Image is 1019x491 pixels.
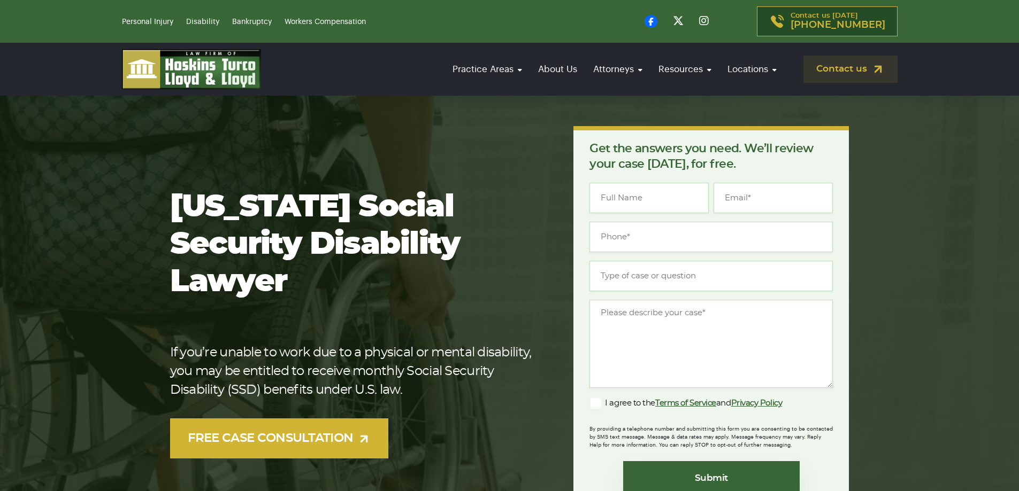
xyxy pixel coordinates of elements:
span: [PHONE_NUMBER] [791,20,885,30]
a: Practice Areas [447,54,527,84]
a: Locations [722,54,782,84]
p: Get the answers you need. We’ll review your case [DATE], for free. [589,141,833,172]
input: Phone* [589,222,833,252]
div: By providing a telephone number and submitting this form you are consenting to be contacted by SM... [589,418,833,449]
label: I agree to the and [589,397,782,410]
a: Resources [653,54,717,84]
a: FREE CASE CONSULTATION [170,418,389,458]
input: Type of case or question [589,261,833,291]
a: About Us [533,54,583,84]
a: Privacy Policy [731,399,783,407]
input: Email* [714,183,833,213]
a: Contact us [DATE][PHONE_NUMBER] [757,6,898,36]
a: Bankruptcy [232,18,272,26]
a: Personal Injury [122,18,173,26]
p: If you’re unable to work due to a physical or mental disability, you may be entitled to receive m... [170,344,540,400]
p: Contact us [DATE] [791,12,885,30]
a: Contact us [803,56,898,83]
img: arrow-up-right-light.svg [357,432,371,446]
input: Full Name [589,183,709,213]
a: Attorneys [588,54,648,84]
a: Disability [186,18,219,26]
a: Terms of Service [655,399,716,407]
img: logo [122,49,261,89]
a: Workers Compensation [285,18,366,26]
h1: [US_STATE] Social Security Disability Lawyer [170,189,540,301]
